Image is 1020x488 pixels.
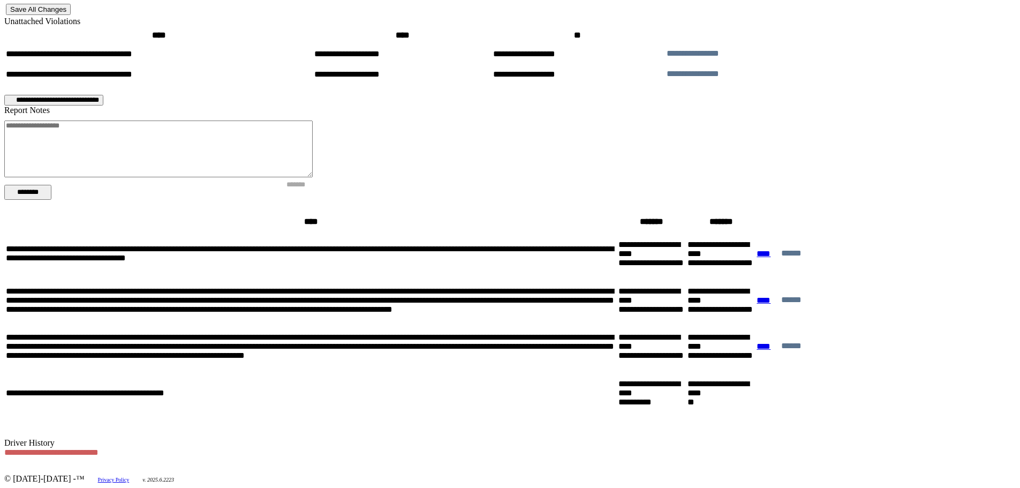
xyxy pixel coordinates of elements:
[4,438,1016,448] div: Driver History
[4,474,1016,484] div: © [DATE]-[DATE] - ™
[98,477,130,483] a: Privacy Policy
[4,185,51,200] button: Change Filter Options
[4,17,1016,26] div: Unattached Violations
[6,4,71,15] button: Save
[142,477,174,483] span: v. 2025.6.2223
[4,106,1016,115] div: Report Notes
